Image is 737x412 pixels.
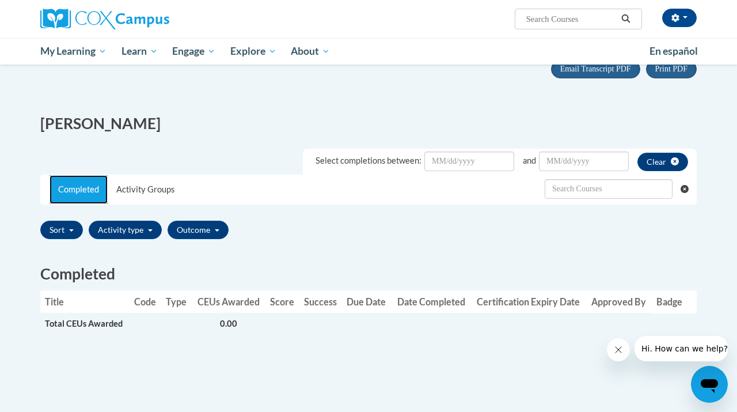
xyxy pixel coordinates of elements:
[121,44,158,58] span: Learn
[617,12,635,26] button: Search
[607,338,630,361] iframe: Close message
[642,39,705,63] a: En español
[40,221,83,239] button: Sort
[192,313,265,335] td: 0.00
[40,263,697,285] h2: Completed
[392,290,470,313] th: Date Completed
[560,65,631,73] span: Email Transcript PDF
[265,290,299,313] th: Score
[33,38,114,65] a: My Learning
[291,44,330,58] span: About
[525,12,617,26] input: Search Courses
[32,38,705,65] div: Main menu
[681,175,696,203] button: Clear searching
[637,153,688,171] button: clear
[551,60,640,78] button: Email Transcript PDF
[316,156,421,165] span: Select completions between:
[130,290,161,313] th: Code
[40,290,130,313] th: Title
[471,290,586,313] th: Certification Expiry Date
[165,38,223,65] a: Engage
[586,313,651,335] td: Actions
[635,336,728,361] iframe: Message from company
[40,44,107,58] span: My Learning
[172,44,215,58] span: Engage
[89,221,162,239] button: Activity type
[586,290,651,313] th: Approved By
[50,175,108,204] a: Completed
[40,9,169,29] img: Cox Campus
[114,38,165,65] a: Learn
[655,65,687,73] span: Print PDF
[646,60,697,78] button: Print PDF
[651,290,687,313] th: Badge
[108,175,183,204] a: Activity Groups
[284,38,338,65] a: About
[40,9,248,29] a: Cox Campus
[223,38,284,65] a: Explore
[424,152,514,171] input: Date Input
[40,113,360,134] h2: [PERSON_NAME]
[192,290,265,313] th: CEUs Awarded
[523,156,536,165] span: and
[649,45,698,57] span: En español
[662,9,697,27] button: Account Settings
[168,221,229,239] button: Outcome
[691,366,728,403] iframe: Button to launch messaging window
[687,290,697,313] th: Actions
[539,152,629,171] input: Date Input
[299,290,343,313] th: Success
[230,44,276,58] span: Explore
[545,179,673,199] input: Search Withdrawn Transcripts
[161,290,192,313] th: Type
[342,290,392,313] th: Due Date
[45,319,123,328] span: Total CEUs Awarded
